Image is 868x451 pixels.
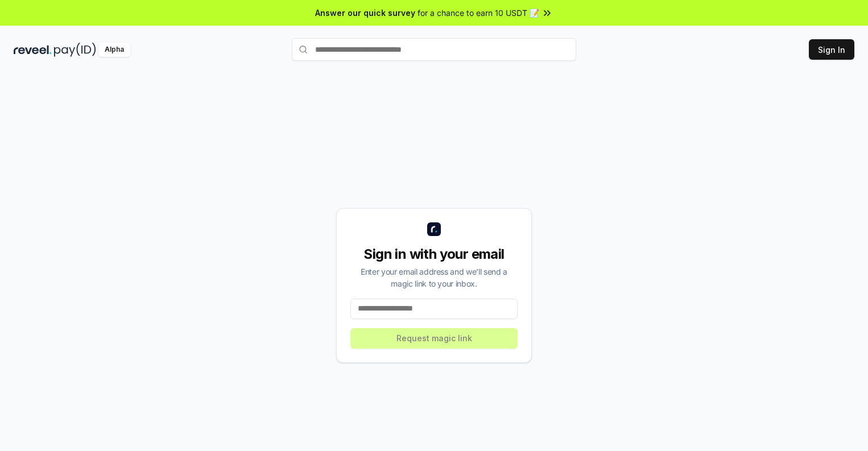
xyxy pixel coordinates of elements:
[350,245,518,263] div: Sign in with your email
[315,7,415,19] span: Answer our quick survey
[427,222,441,236] img: logo_small
[418,7,539,19] span: for a chance to earn 10 USDT 📝
[98,43,130,57] div: Alpha
[809,39,854,60] button: Sign In
[14,43,52,57] img: reveel_dark
[350,266,518,289] div: Enter your email address and we’ll send a magic link to your inbox.
[54,43,96,57] img: pay_id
